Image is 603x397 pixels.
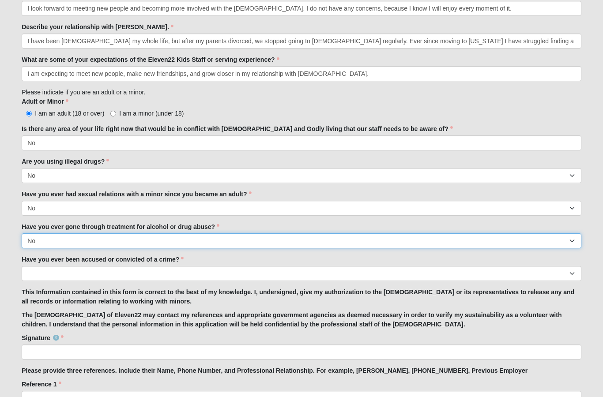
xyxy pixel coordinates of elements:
label: Have you ever had sexual relations with a minor since you became an adult? [22,190,251,198]
span: I am a minor (under 18) [119,110,184,117]
span: I am an adult (18 or over) [35,110,104,117]
strong: The [DEMOGRAPHIC_DATA] of Eleven22 may contact my references and appropriate government agencies ... [22,311,562,328]
label: What are some of your expectations of the Eleven22 Kids Staff or serving experience? [22,55,279,64]
label: Adult or Minor [22,97,68,106]
label: Have you ever gone through treatment for alcohol or drug abuse? [22,222,219,231]
strong: This Information contained in this form is correct to the best of my knowledge. I, undersigned, g... [22,288,574,305]
label: Describe your relationship with [PERSON_NAME]. [22,22,173,31]
label: Are you using illegal drugs? [22,157,109,166]
label: Signature [22,333,64,342]
input: I am a minor (under 18) [110,111,116,116]
strong: Please provide three references. Include their Name, Phone Number, and Professional Relationship.... [22,367,528,374]
label: Have you ever been accused or convicted of a crime? [22,255,184,264]
input: I am an adult (18 or over) [26,111,32,116]
label: Reference 1 [22,380,61,389]
label: Is there any area of your life right now that would be in conflict with [DEMOGRAPHIC_DATA] and Go... [22,124,452,133]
